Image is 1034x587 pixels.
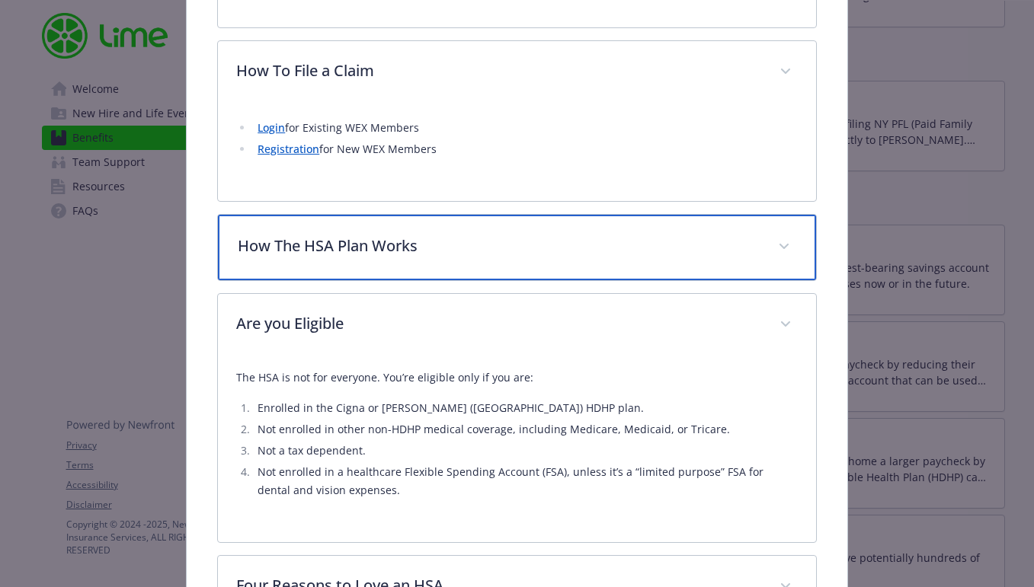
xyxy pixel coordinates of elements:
[253,420,797,439] li: Not enrolled in other non-HDHP medical coverage, including Medicare, Medicaid, or Tricare.
[236,59,760,82] p: How To File a Claim
[218,215,815,280] div: How The HSA Plan Works
[236,368,797,387] p: The HSA is not for everyone. You’re eligible only if you are:
[238,234,759,257] p: How The HSA Plan Works
[218,104,815,201] div: How To File a Claim
[253,399,797,417] li: Enrolled in the Cigna or [PERSON_NAME] ([GEOGRAPHIC_DATA]) HDHP plan.
[218,356,815,542] div: Are you Eligible
[253,140,797,158] li: for New WEX Members
[253,119,797,137] li: for Existing WEX Members
[258,120,285,135] a: Login
[253,463,797,499] li: Not enrolled in a healthcare Flexible Spending Account (FSA), unless it’s a “limited purpose” FSA...
[218,41,815,104] div: How To File a Claim
[236,312,760,335] p: Are you Eligible
[258,142,319,156] a: Registration
[253,442,797,460] li: Not a tax dependent.
[218,294,815,356] div: Are you Eligible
